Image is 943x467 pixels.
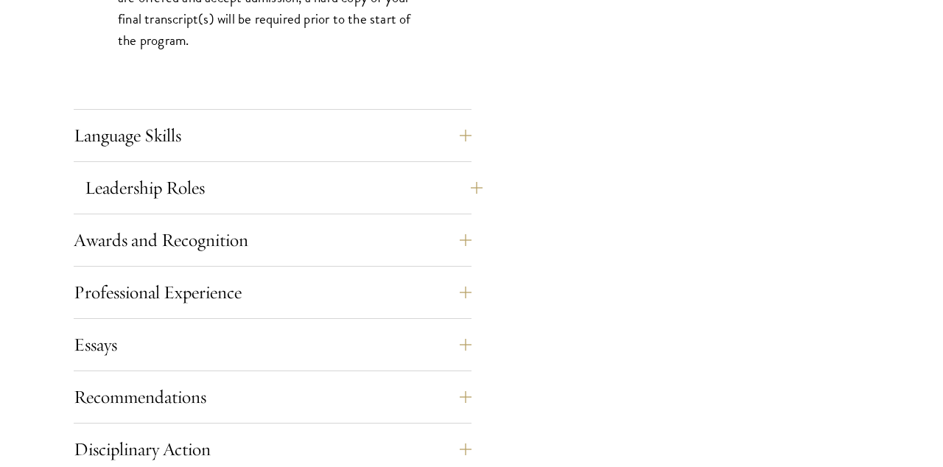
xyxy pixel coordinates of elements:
[74,118,471,153] button: Language Skills
[85,170,483,206] button: Leadership Roles
[74,222,471,258] button: Awards and Recognition
[74,327,471,362] button: Essays
[74,275,471,310] button: Professional Experience
[74,379,471,415] button: Recommendations
[74,432,471,467] button: Disciplinary Action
